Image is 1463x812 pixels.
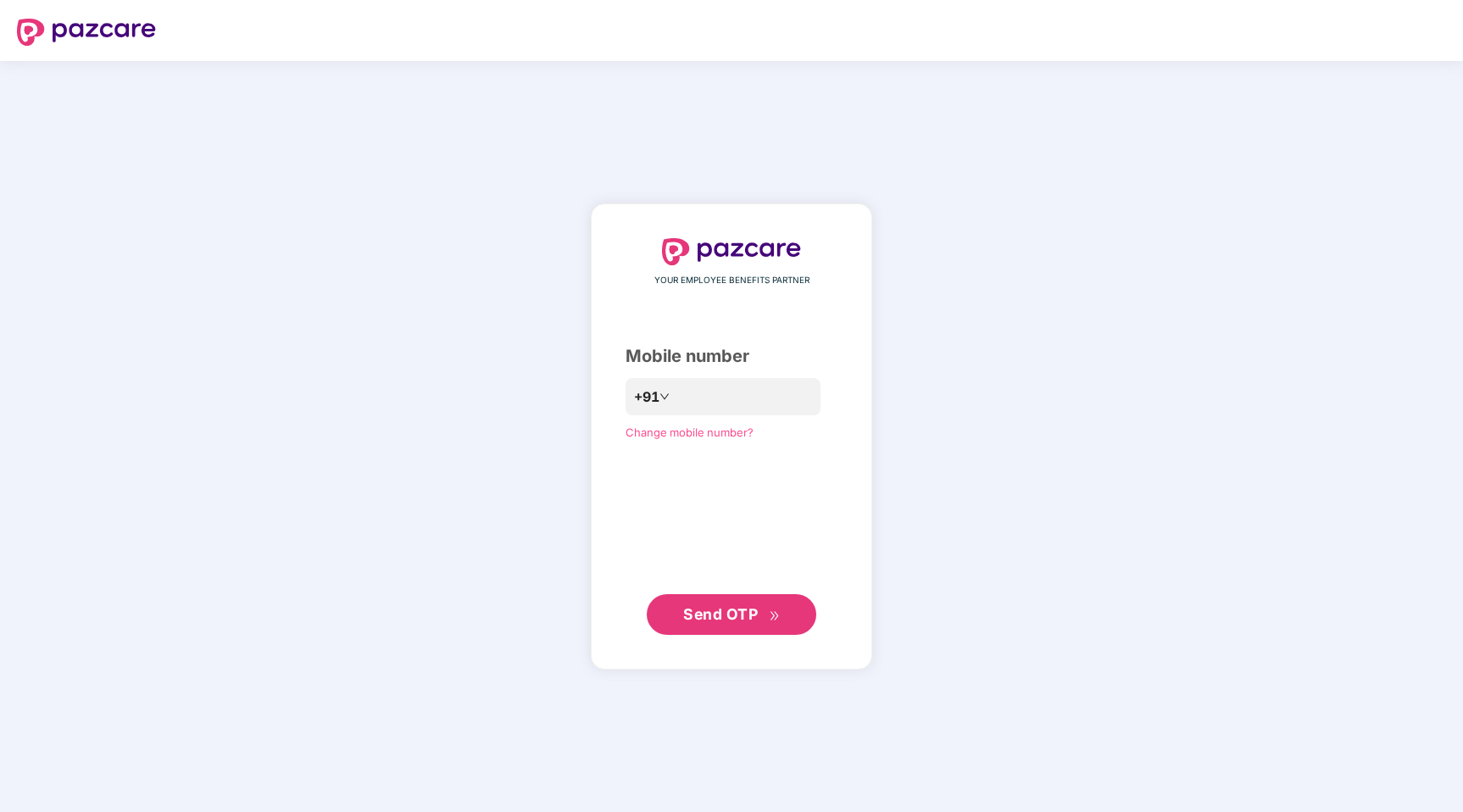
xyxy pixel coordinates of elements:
[769,610,780,621] span: double-right
[659,392,670,402] span: down
[683,605,758,623] span: Send OTP
[647,594,816,635] button: Send OTPdouble-right
[634,387,659,408] span: +91
[17,19,156,46] img: logo
[662,238,801,265] img: logo
[626,425,754,439] a: Change mobile number?
[654,274,809,287] span: YOUR EMPLOYEE BENEFITS PARTNER
[626,343,837,370] div: Mobile number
